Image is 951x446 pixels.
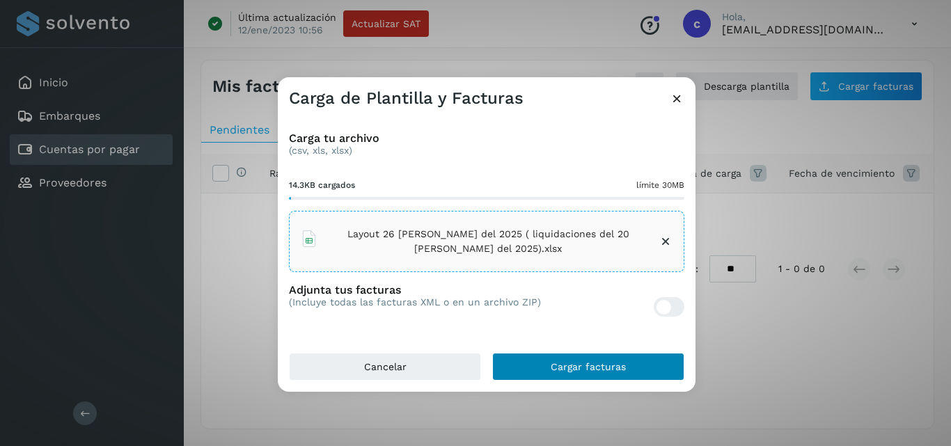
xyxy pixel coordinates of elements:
span: Cargar facturas [551,362,626,372]
p: (Incluye todas las facturas XML o en un archivo ZIP) [289,296,541,308]
span: 14.3KB cargados [289,179,355,191]
button: Cancelar [289,353,481,381]
h3: Carga de Plantilla y Facturas [289,88,524,109]
h3: Carga tu archivo [289,132,684,145]
h3: Adjunta tus facturas [289,283,541,296]
p: (csv, xls, xlsx) [289,145,684,157]
span: Cancelar [364,362,407,372]
span: Layout 26 [PERSON_NAME] del 2025 ( liquidaciones del 20 [PERSON_NAME] del 2025).xlsx [323,227,653,256]
span: límite 30MB [636,179,684,191]
button: Cargar facturas [492,353,684,381]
